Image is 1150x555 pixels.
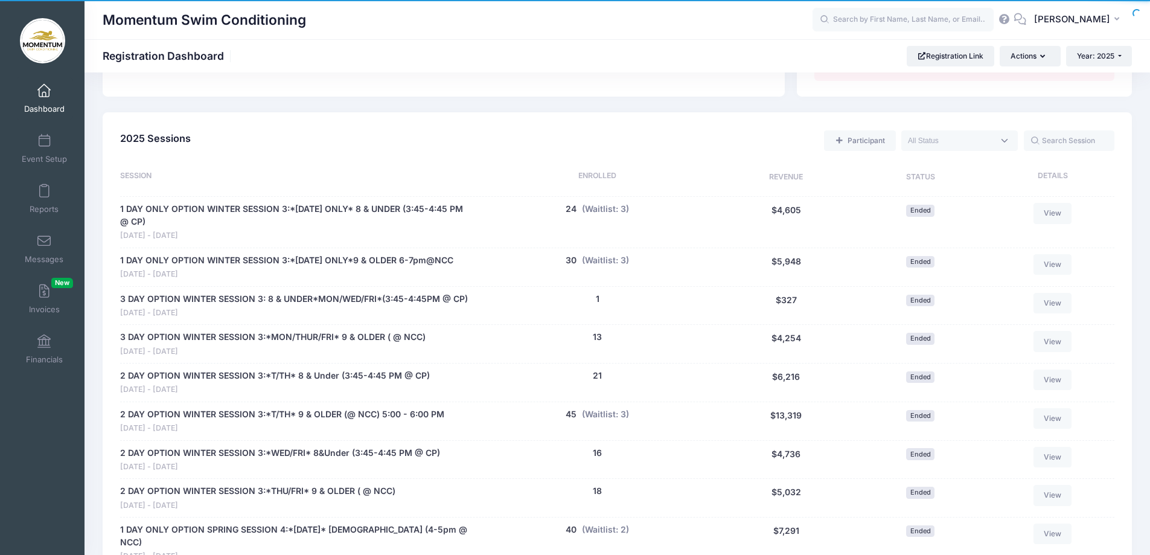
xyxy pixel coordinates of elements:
div: Details [985,170,1114,185]
button: 18 [593,485,602,498]
a: 2 DAY OPTION WINTER SESSION 3:*WED/FRI* 8&Under (3:45-4:45 PM @ CP) [120,447,440,460]
button: 16 [593,447,602,460]
a: Registration Link [907,46,994,66]
div: Revenue [717,170,856,185]
span: Financials [26,354,63,365]
span: Ended [906,371,934,383]
span: [DATE] - [DATE] [120,461,440,473]
span: Invoices [29,304,60,315]
a: 1 DAY ONLY OPTION WINTER SESSION 3:*[DATE] ONLY*9 & OLDER 6-7pm@NCC [120,254,453,267]
button: 1 [596,293,599,306]
span: Dashboard [24,104,65,114]
span: Ended [906,487,934,498]
a: Messages [16,228,73,270]
h1: Registration Dashboard [103,50,234,62]
a: 1 DAY ONLY OPTION WINTER SESSION 3:*[DATE] ONLY* 8 & UNDER (3:45-4:45 PM @ CP) [120,203,472,228]
a: View [1033,485,1072,505]
div: Enrolled [478,170,717,185]
span: Year: 2025 [1077,51,1114,60]
div: $4,254 [717,331,856,357]
span: [DATE] - [DATE] [120,346,426,358]
span: Event Setup [22,154,67,164]
img: Momentum Swim Conditioning [20,18,65,63]
button: 45 [566,408,577,421]
button: 30 [566,254,577,267]
span: Ended [906,448,934,460]
div: $5,948 [717,254,856,280]
a: Financials [16,328,73,370]
button: (Waitlist: 3) [582,254,629,267]
span: Ended [906,205,934,216]
span: Ended [906,256,934,268]
input: Search by First Name, Last Name, or Email... [813,8,994,32]
div: $327 [717,293,856,319]
div: $6,216 [717,370,856,396]
a: InvoicesNew [16,278,73,320]
button: 40 [566,524,577,536]
span: Ended [906,333,934,344]
button: (Waitlist: 3) [582,408,629,421]
button: 21 [593,370,602,382]
textarea: Search [908,135,994,146]
button: 13 [593,331,602,344]
a: 1 DAY ONLY OPTION SPRING SESSION 4:*[DATE]* [DEMOGRAPHIC_DATA] (4-5pm @ NCC) [120,524,472,549]
button: Actions [1000,46,1060,66]
span: [DATE] - [DATE] [120,384,430,396]
span: [DATE] - [DATE] [120,307,468,319]
div: Status [856,170,985,185]
a: Add a new manual registration [824,130,895,151]
span: [DATE] - [DATE] [120,230,472,242]
a: Reports [16,178,73,220]
span: [DATE] - [DATE] [120,269,453,280]
a: View [1033,408,1072,429]
span: Messages [25,254,63,265]
a: 2 DAY OPTION WINTER SESSION 3:*THU/FRI* 9 & OLDER ( @ NCC) [120,485,395,498]
span: Ended [906,410,934,422]
a: View [1033,331,1072,351]
a: Dashboard [16,77,73,120]
h1: Momentum Swim Conditioning [103,6,306,34]
div: $13,319 [717,408,856,434]
div: $5,032 [717,485,856,511]
span: [DATE] - [DATE] [120,423,444,434]
span: Ended [906,525,934,537]
span: Ended [906,295,934,306]
div: $4,605 [717,203,856,242]
div: $4,736 [717,447,856,473]
button: (Waitlist: 2) [582,524,629,536]
a: View [1033,524,1072,544]
a: View [1033,203,1072,223]
a: 3 DAY OPTION WINTER SESSION 3:*MON/THUR/FRI* 9 & OLDER ( @ NCC) [120,331,426,344]
span: 2025 Sessions [120,132,191,144]
div: Session [120,170,478,185]
span: [DATE] - [DATE] [120,500,395,512]
a: View [1033,293,1072,313]
span: [PERSON_NAME] [1034,13,1110,26]
span: Reports [30,204,59,214]
a: Event Setup [16,127,73,170]
button: [PERSON_NAME] [1026,6,1132,34]
button: Year: 2025 [1066,46,1132,66]
span: New [51,278,73,288]
button: (Waitlist: 3) [582,203,629,216]
a: 2 DAY OPTION WINTER SESSION 3:*T/TH* 9 & OLDER (@ NCC) 5:00 - 6:00 PM [120,408,444,421]
a: 3 DAY OPTION WINTER SESSION 3: 8 & UNDER*MON/WED/FRI*(3:45-4:45PM @ CP) [120,293,468,306]
input: Search Session [1024,130,1114,151]
a: View [1033,370,1072,390]
a: View [1033,254,1072,275]
a: View [1033,447,1072,467]
button: 24 [566,203,577,216]
a: 2 DAY OPTION WINTER SESSION 3:*T/TH* 8 & Under (3:45-4:45 PM @ CP) [120,370,430,382]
